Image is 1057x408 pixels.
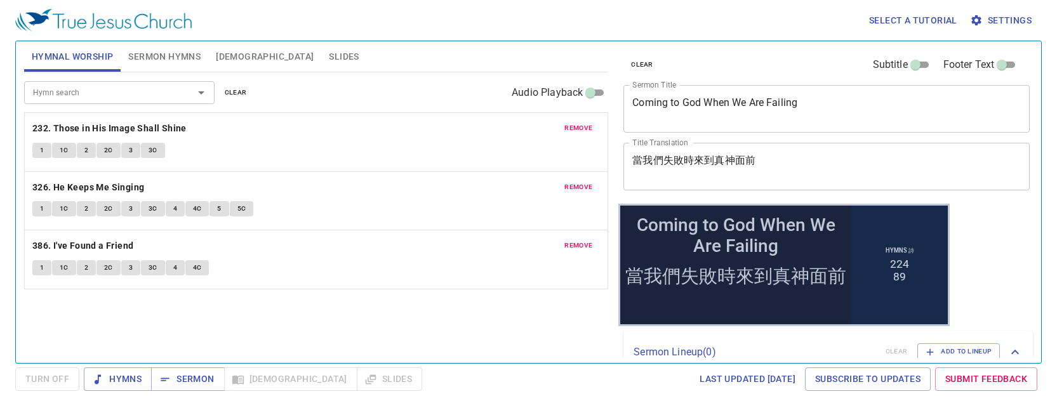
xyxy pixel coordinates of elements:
button: 2 [77,260,96,275]
div: Sermon Lineup(0)clearAdd to Lineup [623,331,1033,372]
span: 3 [129,203,133,214]
span: Last updated [DATE] [700,371,795,387]
button: 5C [230,201,254,216]
button: 5 [209,201,229,216]
span: Subtitle [873,57,908,72]
span: 2C [104,203,113,214]
button: clear [623,57,661,72]
span: clear [225,87,247,98]
span: 1C [60,145,69,156]
button: 326. He Keeps Me Singing [32,180,147,195]
span: 4 [173,203,177,214]
button: 2C [96,143,121,158]
button: Sermon [151,367,224,391]
span: 1 [40,203,44,214]
span: 1 [40,262,44,273]
img: True Jesus Church [15,9,192,32]
span: 2C [104,262,113,273]
span: 2 [84,262,88,273]
span: 4C [193,203,202,214]
iframe: from-child [618,204,950,326]
span: Subscribe to Updates [815,371,921,387]
button: Add to Lineup [917,343,1000,360]
span: 3C [149,145,157,156]
button: 2C [96,260,121,275]
span: 5C [237,203,246,214]
textarea: 當我們失敗時來到真神面前 [632,154,1021,178]
span: Slides [329,49,359,65]
span: 4 [173,262,177,273]
span: 5 [217,203,221,214]
button: 4C [185,201,209,216]
span: Audio Playback [512,85,583,100]
span: 4C [193,262,202,273]
button: 3 [121,201,140,216]
button: 1C [52,143,76,158]
p: Sermon Lineup ( 0 ) [634,345,875,360]
span: [DEMOGRAPHIC_DATA] [216,49,314,65]
span: 1C [60,262,69,273]
button: 3C [141,201,165,216]
button: 1C [52,201,76,216]
button: clear [217,85,255,100]
button: 1C [52,260,76,275]
span: Footer Text [943,57,995,72]
button: 2C [96,201,121,216]
span: Select a tutorial [869,13,957,29]
button: 4 [166,201,185,216]
button: 4 [166,260,185,275]
b: 232. Those in His Image Shall Shine [32,121,187,136]
span: remove [564,122,592,134]
span: 3 [129,145,133,156]
button: remove [557,180,600,195]
button: Hymns [84,367,152,391]
span: 1C [60,203,69,214]
button: Select a tutorial [864,9,962,32]
a: Submit Feedback [935,367,1037,391]
span: 2 [84,203,88,214]
button: 4C [185,260,209,275]
span: Sermon Hymns [128,49,201,65]
a: Last updated [DATE] [695,367,801,391]
button: 386. I've Found a Friend [32,238,136,254]
span: 2 [84,145,88,156]
button: Settings [967,9,1037,32]
span: Sermon [161,371,214,387]
button: Open [192,84,210,102]
button: 232. Those in His Image Shall Shine [32,121,189,136]
span: remove [564,181,592,193]
span: Hymnal Worship [32,49,114,65]
button: 1 [32,143,51,158]
span: 3C [149,262,157,273]
b: 326. He Keeps Me Singing [32,180,145,195]
span: Hymns [94,371,142,387]
a: Subscribe to Updates [805,367,931,391]
span: Submit Feedback [945,371,1027,387]
button: 2 [77,201,96,216]
b: 386. I've Found a Friend [32,238,134,254]
button: 1 [32,201,51,216]
button: 3 [121,143,140,158]
textarea: Coming to God When We Are Failing [632,96,1021,121]
span: clear [631,59,653,70]
span: 3C [149,203,157,214]
span: remove [564,240,592,251]
span: 2C [104,145,113,156]
button: remove [557,121,600,136]
span: Add to Lineup [926,346,992,357]
button: remove [557,238,600,253]
span: Settings [973,13,1032,29]
span: 3 [129,262,133,273]
button: 3C [141,260,165,275]
button: 3C [141,143,165,158]
button: 3 [121,260,140,275]
button: 1 [32,260,51,275]
button: 2 [77,143,96,158]
span: 1 [40,145,44,156]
